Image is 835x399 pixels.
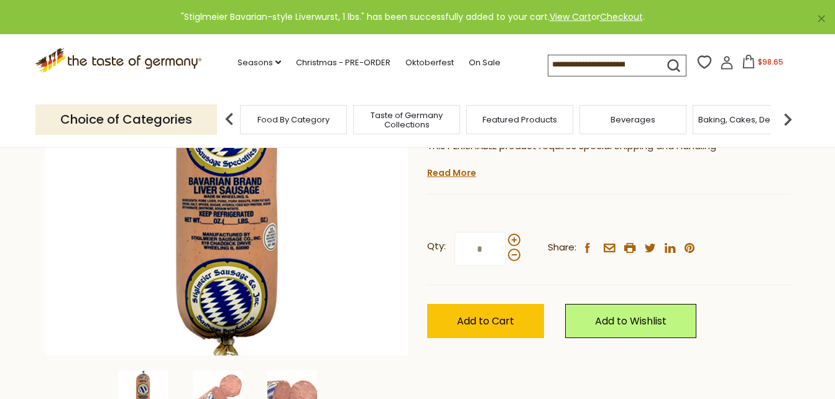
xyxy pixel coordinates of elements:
a: Oktoberfest [405,56,454,70]
strong: Qty: [427,239,446,254]
a: Food By Category [257,115,330,124]
a: Christmas - PRE-ORDER [296,56,390,70]
p: Choice of Categories [35,104,217,135]
span: Share: [548,240,576,255]
a: Read More [427,167,476,179]
input: Qty: [454,232,505,266]
a: Add to Wishlist [565,304,696,338]
button: $98.65 [736,55,789,73]
a: Featured Products [482,115,557,124]
a: Baking, Cakes, Desserts [698,115,795,124]
a: Seasons [238,56,281,70]
span: $98.65 [758,57,783,67]
button: Add to Cart [427,304,544,338]
li: We will ship this product in heat-protective packaging and ice. [439,163,791,179]
a: View Cart [550,11,591,23]
a: × [818,15,825,22]
img: next arrow [775,107,800,132]
img: previous arrow [217,107,242,132]
a: Taste of Germany Collections [357,111,456,129]
a: Beverages [611,115,655,124]
a: Checkout [600,11,643,23]
span: Add to Cart [457,314,514,328]
a: On Sale [469,56,501,70]
div: "Stiglmeier Bavarian-style Liverwurst, 1 lbs." has been successfully added to your cart. or . [10,10,815,24]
